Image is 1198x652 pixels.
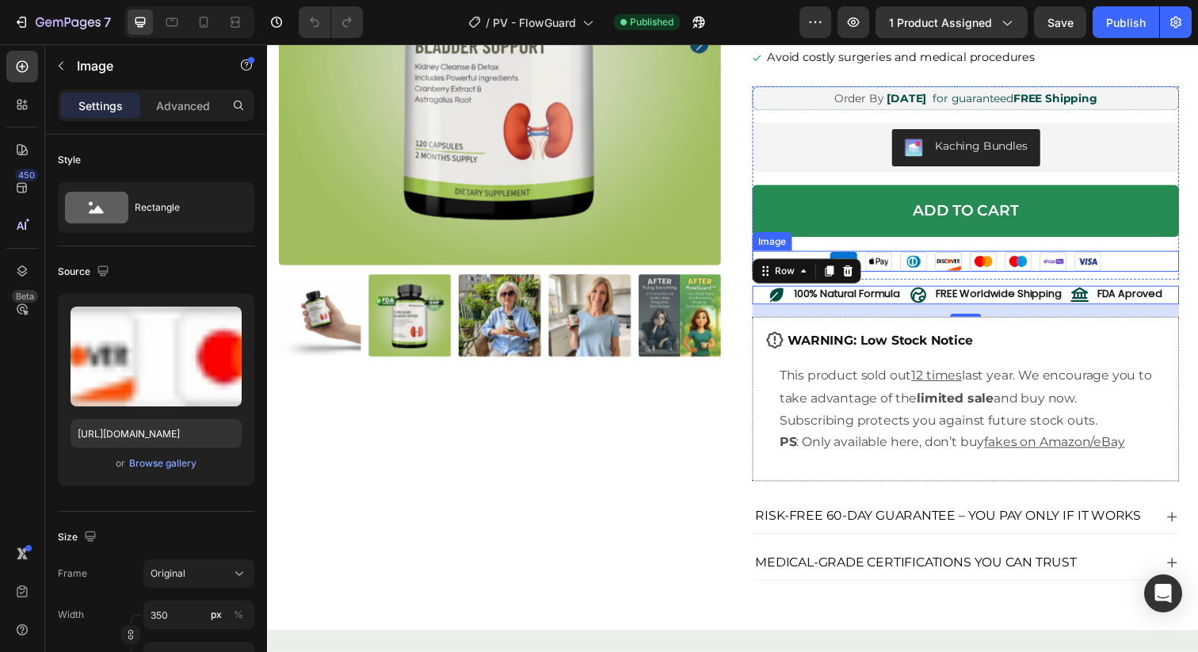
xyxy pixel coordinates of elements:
[207,605,226,624] button: %
[1093,6,1159,38] button: Publish
[638,86,789,124] button: Kaching Bundles
[651,96,670,115] img: KachingBundles.png
[156,97,210,114] p: Advanced
[523,327,903,395] p: This product sold out last year. We encourage you to take advantage of the and buy now. Subscribi...
[299,6,363,38] div: Undo/Redo
[12,290,38,303] div: Beta
[498,474,892,489] span: Risk-Free 60-Day Guarantee – You Pay Only If It Works
[523,398,540,414] strong: PS
[128,456,197,471] button: Browse gallery
[15,169,38,181] div: 450
[848,249,914,262] p: FDA Aproved
[538,247,647,262] strong: 100% Natural Formula
[680,45,848,65] p: for guaranteed
[129,456,196,471] div: Browse gallery
[889,14,992,31] span: 1 product assigned
[143,601,254,629] input: px%
[523,395,903,418] p: : Only available here, don’t buy
[663,353,742,368] strong: limited sale
[77,56,212,75] p: Image
[71,419,242,448] input: https://example.com/image.jpg
[211,608,222,622] div: px
[633,48,673,62] span: [DATE]
[498,194,532,208] div: Image
[659,160,767,180] div: add to cart
[6,6,118,38] button: 7
[486,14,490,31] span: /
[495,143,931,196] button: add to cart
[234,608,243,622] div: %
[71,307,242,406] img: preview-image
[1144,574,1182,612] div: Open Intercom Messenger
[732,398,876,414] u: fakes on Amazon/eBay
[229,605,248,624] button: px
[682,96,776,112] div: Kaching Bundles
[531,295,720,310] strong: WARNING: Low Stock Notice
[630,15,673,29] span: Published
[683,249,811,262] p: FREE Worldwide Shipping
[1034,6,1086,38] button: Save
[116,454,125,473] span: or
[135,189,231,226] div: Rectangle
[267,44,1198,652] iframe: Design area
[1047,16,1074,29] span: Save
[78,97,123,114] p: Settings
[58,608,84,622] label: Width
[574,211,852,232] img: gempages_574408191190762271-da04ebd0-e466-444c-aebb-8ddce12ffae1.png
[515,224,541,238] div: Row
[58,566,87,581] label: Frame
[579,48,630,62] span: Order By
[1106,14,1146,31] div: Publish
[58,153,81,167] div: Style
[104,13,111,32] p: 7
[658,330,709,345] u: 12 times
[58,527,100,548] div: Size
[143,559,254,588] button: Original
[58,261,113,283] div: Source
[151,566,185,581] span: Original
[876,6,1028,38] button: 1 product assigned
[762,48,848,62] strong: FREE Shipping
[498,521,826,536] span: Medical-Grade Certifications You Can Trust
[493,14,576,31] span: PV - FlowGuard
